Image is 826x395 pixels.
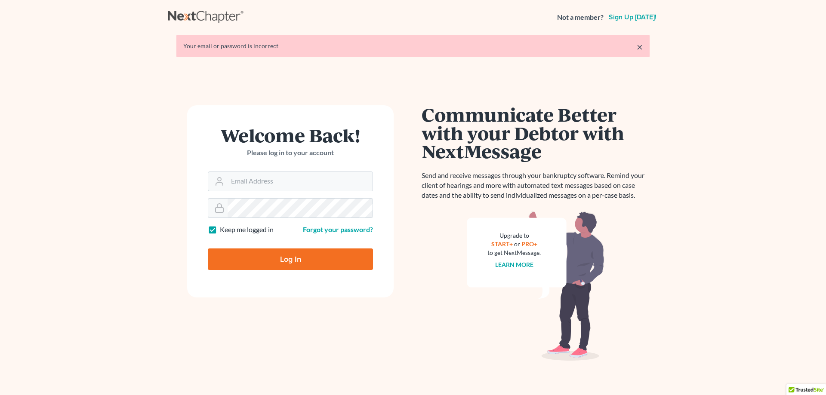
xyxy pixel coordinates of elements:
p: Send and receive messages through your bankruptcy software. Remind your client of hearings and mo... [422,171,650,200]
input: Log In [208,248,373,270]
span: or [514,240,520,248]
div: Your email or password is incorrect [183,42,643,50]
a: × [637,42,643,52]
h1: Communicate Better with your Debtor with NextMessage [422,105,650,160]
a: START+ [491,240,513,248]
img: nextmessage_bg-59042aed3d76b12b5cd301f8e5b87938c9018125f34e5fa2b7a6b67550977c72.svg [467,211,604,361]
div: to get NextMessage. [487,248,541,257]
label: Keep me logged in [220,225,274,235]
a: Forgot your password? [303,225,373,233]
input: Email Address [228,172,373,191]
a: PRO+ [521,240,537,248]
strong: Not a member? [557,12,604,22]
h1: Welcome Back! [208,126,373,144]
p: Please log in to your account [208,148,373,158]
a: Learn more [495,261,533,268]
div: Upgrade to [487,231,541,240]
a: Sign up [DATE]! [607,14,658,21]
